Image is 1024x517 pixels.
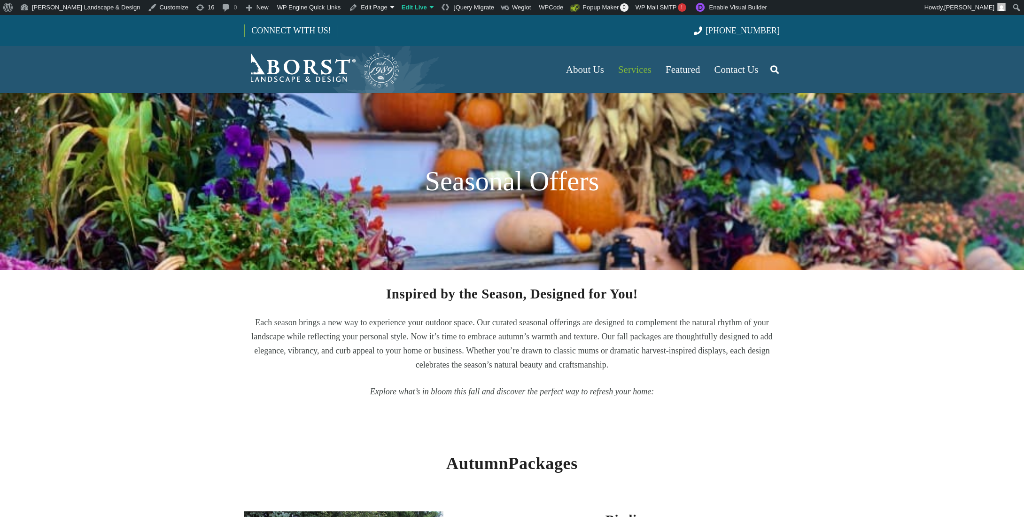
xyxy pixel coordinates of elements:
[244,51,400,88] a: Borst-Logo
[666,64,700,75] span: Featured
[370,387,654,396] em: Explore what’s in bloom this fall and discover the perfect way to refresh your home:
[566,64,604,75] span: About Us
[446,454,508,473] span: Autumn
[620,3,628,12] span: 0
[611,46,659,93] a: Services
[707,46,766,93] a: Contact Us
[244,51,400,88] img: Borst Landscape & Design logo featuring the brand name "Borst" and the tagline "Landscape & Desig...
[678,3,686,12] span: !
[694,26,780,35] a: [PHONE_NUMBER]
[508,454,578,473] span: Packages
[425,166,599,196] span: Seasonal Offers
[618,64,652,75] span: Services
[706,26,780,35] span: [PHONE_NUMBER]
[244,315,780,372] p: Each season brings a new way to experience your outdoor space. Our curated seasonal offerings are...
[714,64,759,75] span: Contact Us
[245,19,337,42] a: CONNECT WITH US!
[944,4,994,11] span: [PERSON_NAME]
[765,58,784,81] a: Search
[559,46,611,93] a: About Us
[659,46,707,93] a: Featured
[386,286,638,301] span: Inspired by the Season, Designed for You!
